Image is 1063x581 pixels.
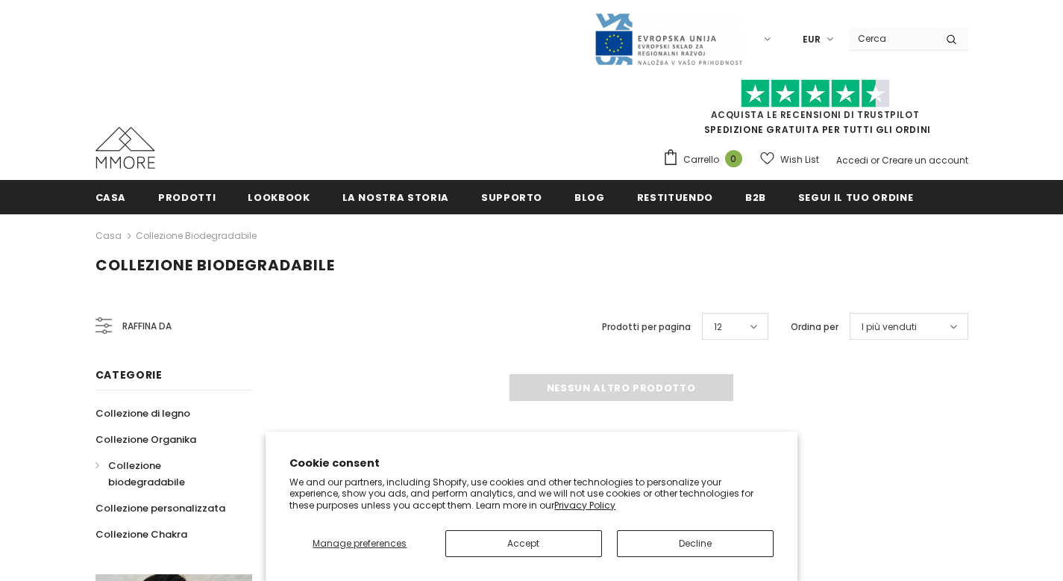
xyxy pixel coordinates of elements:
a: B2B [745,180,766,214]
span: Collezione di legno [95,406,190,420]
a: supporto [481,180,542,214]
span: Wish List [780,152,819,167]
span: SPEDIZIONE GRATUITA PER TUTTI GLI ORDINI [662,86,968,136]
a: Collezione Chakra [95,521,187,547]
span: Segui il tuo ordine [798,190,913,205]
input: Search Site [849,28,935,49]
a: Javni Razpis [594,32,743,45]
a: Casa [95,180,127,214]
a: Collezione Organika [95,426,196,453]
span: Carrello [683,152,719,167]
a: Privacy Policy [554,499,615,512]
label: Prodotti per pagina [602,320,691,335]
span: Categorie [95,367,163,382]
a: Collezione biodegradabile [95,453,236,495]
span: Raffina da [122,318,172,335]
a: Acquista le recensioni di TrustPilot [711,108,920,121]
span: 0 [725,150,742,167]
a: Wish List [760,146,819,173]
p: We and our partners, including Shopify, use cookies and other technologies to personalize your ex... [289,476,774,512]
a: Creare un account [882,154,968,167]
span: Lookbook [248,190,310,205]
a: Lookbook [248,180,310,214]
a: Carrello 0 [662,149,750,171]
a: Collezione di legno [95,400,190,426]
label: Ordina per [791,320,838,335]
a: Prodotti [158,180,216,214]
span: Collezione Chakra [95,527,187,541]
img: Fidati di Pilot Stars [741,79,890,108]
a: Collezione biodegradabile [136,229,257,242]
span: Blog [574,190,605,205]
span: Casa [95,190,127,205]
span: Restituendo [637,190,713,205]
a: Segui il tuo ordine [798,180,913,214]
span: I più venduti [862,320,917,335]
button: Accept [445,530,602,557]
span: or [871,154,879,167]
a: Casa [95,227,122,245]
span: Collezione biodegradabile [95,255,335,276]
span: Manage preferences [313,537,407,550]
a: Accedi [836,154,868,167]
span: Collezione Organika [95,432,196,447]
span: supporto [481,190,542,205]
a: Restituendo [637,180,713,214]
button: Manage preferences [289,530,430,557]
a: Collezione personalizzata [95,495,225,521]
h2: Cookie consent [289,456,774,471]
a: Blog [574,180,605,214]
span: B2B [745,190,766,205]
a: La nostra storia [342,180,449,214]
span: EUR [803,32,821,47]
button: Decline [617,530,774,557]
span: La nostra storia [342,190,449,205]
span: Collezione personalizzata [95,501,225,515]
span: Collezione biodegradabile [108,459,185,489]
span: Prodotti [158,190,216,205]
img: Javni Razpis [594,12,743,66]
span: 12 [714,320,722,335]
img: Casi MMORE [95,127,155,169]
